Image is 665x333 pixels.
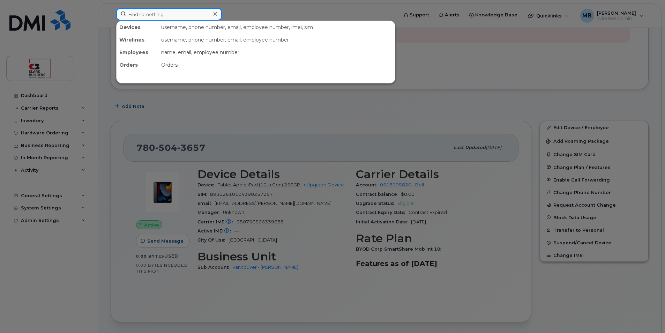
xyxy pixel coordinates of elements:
div: username, phone number, email, employee number, imei, sim [158,21,395,34]
div: Employees [117,46,158,59]
div: Orders [117,59,158,71]
input: Find something... [116,8,222,21]
div: Devices [117,21,158,34]
div: Wirelines [117,34,158,46]
div: Orders [158,59,395,71]
div: name, email, employee number [158,46,395,59]
iframe: Messenger Launcher [635,303,660,328]
div: username, phone number, email, employee number [158,34,395,46]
